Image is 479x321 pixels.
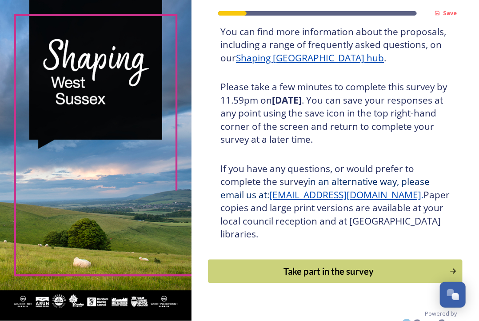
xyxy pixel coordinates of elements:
h3: If you have any questions, or would prefer to complete the survey Paper copies and large print ve... [220,162,450,241]
strong: Save [443,9,457,17]
button: Open Chat [440,282,466,308]
a: Shaping [GEOGRAPHIC_DATA] hub [236,52,384,64]
button: Continue [208,260,462,283]
strong: [DATE] [272,94,302,106]
a: [EMAIL_ADDRESS][DOMAIN_NAME] [269,189,421,201]
span: in an alternative way, please email us at: [220,175,432,201]
div: Take part in the survey [213,265,444,278]
h3: Please take a few minutes to complete this survey by 11.59pm on . You can save your responses at ... [220,80,450,146]
h3: You can find more information about the proposals, including a range of frequently asked question... [220,25,450,65]
span: Powered by [425,309,457,318]
span: . [421,189,423,201]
